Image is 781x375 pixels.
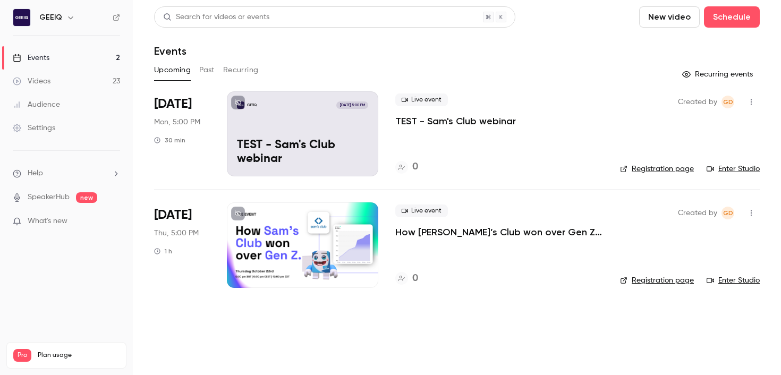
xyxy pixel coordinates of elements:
a: TEST - Sam's Club webinar [395,115,516,127]
span: [DATE] [154,96,192,113]
div: Events [13,53,49,63]
a: Registration page [620,275,694,286]
span: GD [723,96,733,108]
p: GEEIQ [247,103,257,108]
button: Past [199,62,215,79]
button: Recurring [223,62,259,79]
h6: GEEIQ [39,12,62,23]
div: Oct 20 Mon, 5:00 PM (Europe/London) [154,91,210,176]
h4: 0 [412,271,418,286]
h4: 0 [412,160,418,174]
a: 0 [395,271,418,286]
span: Thu, 5:00 PM [154,228,199,238]
div: Audience [13,99,60,110]
button: Schedule [704,6,760,28]
button: New video [639,6,700,28]
a: TEST - Sam's Club webinarGEEIQ[DATE] 5:00 PMTEST - Sam's Club webinar [227,91,378,176]
span: Created by [678,207,717,219]
li: help-dropdown-opener [13,168,120,179]
button: Upcoming [154,62,191,79]
span: Giovanna Demopoulos [721,96,734,108]
a: Registration page [620,164,694,174]
span: What's new [28,216,67,227]
iframe: Noticeable Trigger [107,217,120,226]
a: 0 [395,160,418,174]
a: Enter Studio [707,164,760,174]
span: [DATE] [154,207,192,224]
img: GEEIQ [13,9,30,26]
button: Recurring events [677,66,760,83]
a: Enter Studio [707,275,760,286]
div: 30 min [154,136,185,144]
div: Oct 23 Thu, 5:00 PM (Europe/London) [154,202,210,287]
h1: Events [154,45,186,57]
span: [DATE] 5:00 PM [336,101,368,109]
span: Help [28,168,43,179]
span: GD [723,207,733,219]
span: Plan usage [38,351,120,360]
div: Videos [13,76,50,87]
p: TEST - Sam's Club webinar [237,139,368,166]
span: Mon, 5:00 PM [154,117,200,127]
span: Pro [13,349,31,362]
span: Live event [395,204,448,217]
a: SpeakerHub [28,192,70,203]
span: Created by [678,96,717,108]
a: How [PERSON_NAME]’s Club won over Gen Z & Alpha [395,226,603,238]
div: Search for videos or events [163,12,269,23]
span: Giovanna Demopoulos [721,207,734,219]
span: new [76,192,97,203]
div: Settings [13,123,55,133]
div: 1 h [154,247,172,255]
span: Live event [395,93,448,106]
